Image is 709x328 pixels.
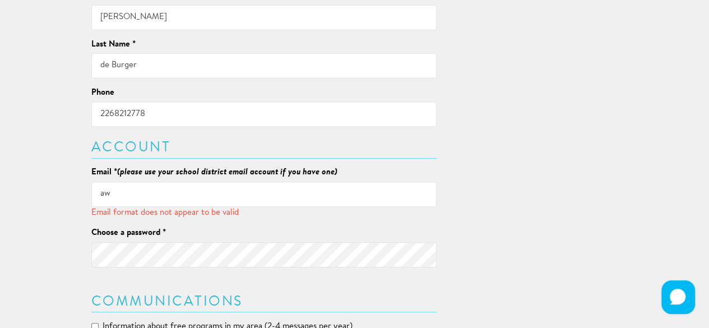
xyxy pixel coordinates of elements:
[117,168,337,177] em: (please use your school district email account if you have one)
[91,182,437,207] input: jane@example.com
[91,295,437,309] h3: Communications
[91,101,437,127] input: 111-111-1111
[91,168,117,177] span: Email *
[91,5,437,30] input: Jane
[91,53,437,78] input: Doe
[91,227,166,239] label: Choose a password *
[91,39,136,50] label: Last Name *
[91,207,437,219] div: Email format does not appear to be valid
[91,87,114,99] label: Phone
[659,278,698,317] iframe: HelpCrunch
[91,141,437,155] h3: Account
